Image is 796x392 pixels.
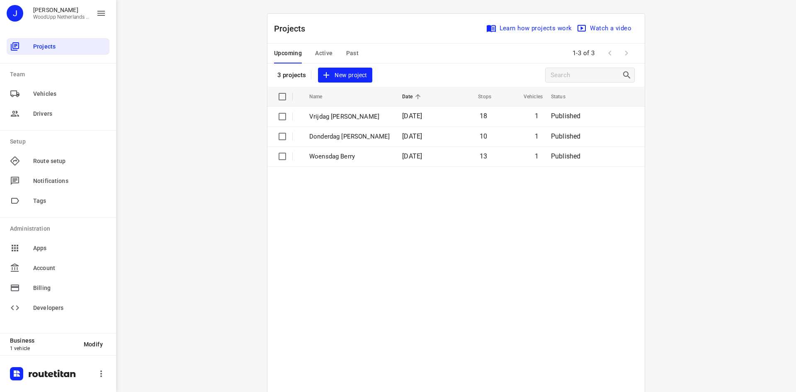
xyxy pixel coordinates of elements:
span: 1 [535,112,539,120]
span: Next Page [618,45,635,61]
span: Vehicles [33,90,106,98]
span: Notifications [33,177,106,185]
span: [DATE] [402,112,422,120]
p: Team [10,70,109,79]
span: Past [346,48,359,58]
div: Apps [7,240,109,256]
p: Vrijdag Barry [309,112,390,122]
p: Donderdag Belgie Berry [309,132,390,141]
span: New project [323,70,367,80]
span: Active [315,48,332,58]
div: Notifications [7,173,109,189]
div: Search [622,70,634,80]
span: Drivers [33,110,106,118]
span: 10 [480,132,487,140]
div: Route setup [7,153,109,169]
p: Jesper Elenbaas [33,7,90,13]
p: Setup [10,137,109,146]
span: Projects [33,42,106,51]
span: 18 [480,112,487,120]
span: Published [551,132,581,140]
p: WoodUpp Netherlands B.V. [33,14,90,20]
p: Woensdag Berry [309,152,390,161]
div: Drivers [7,105,109,122]
p: Administration [10,224,109,233]
input: Search projects [551,69,622,82]
div: Tags [7,192,109,209]
span: [DATE] [402,132,422,140]
span: Published [551,112,581,120]
div: Developers [7,299,109,316]
p: 1 vehicle [10,346,77,351]
span: 1 [535,132,539,140]
span: Name [309,92,333,102]
span: 13 [480,152,487,160]
span: Apps [33,244,106,253]
span: Previous Page [602,45,618,61]
span: Stops [467,92,491,102]
div: J [7,5,23,22]
div: Projects [7,38,109,55]
span: Modify [84,341,103,348]
span: Vehicles [513,92,543,102]
div: Vehicles [7,85,109,102]
span: Account [33,264,106,273]
span: Route setup [33,157,106,166]
button: Modify [77,337,109,352]
p: Business [10,337,77,344]
p: 3 projects [277,71,306,79]
span: Published [551,152,581,160]
div: Billing [7,280,109,296]
span: Billing [33,284,106,292]
span: Tags [33,197,106,205]
span: 1 [535,152,539,160]
span: 1-3 of 3 [569,44,598,62]
p: Projects [274,22,312,35]
span: Upcoming [274,48,302,58]
span: Date [402,92,423,102]
span: Status [551,92,576,102]
span: Developers [33,304,106,312]
button: New project [318,68,372,83]
div: Account [7,260,109,276]
span: [DATE] [402,152,422,160]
